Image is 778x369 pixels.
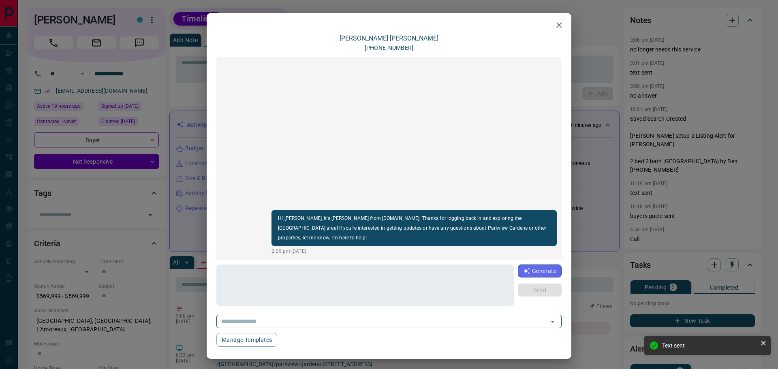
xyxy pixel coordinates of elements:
button: Open [547,316,558,327]
button: Manage Templates [216,333,277,347]
p: 2:09 pm [DATE] [271,247,557,255]
button: Generate [518,264,562,277]
div: Text sent [662,342,757,349]
a: [PERSON_NAME] [PERSON_NAME] [340,34,438,42]
p: [PHONE_NUMBER] [365,44,413,52]
p: Hi [PERSON_NAME], it's [PERSON_NAME] from [DOMAIN_NAME]. Thanks for logging back in and exploring... [278,213,550,243]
